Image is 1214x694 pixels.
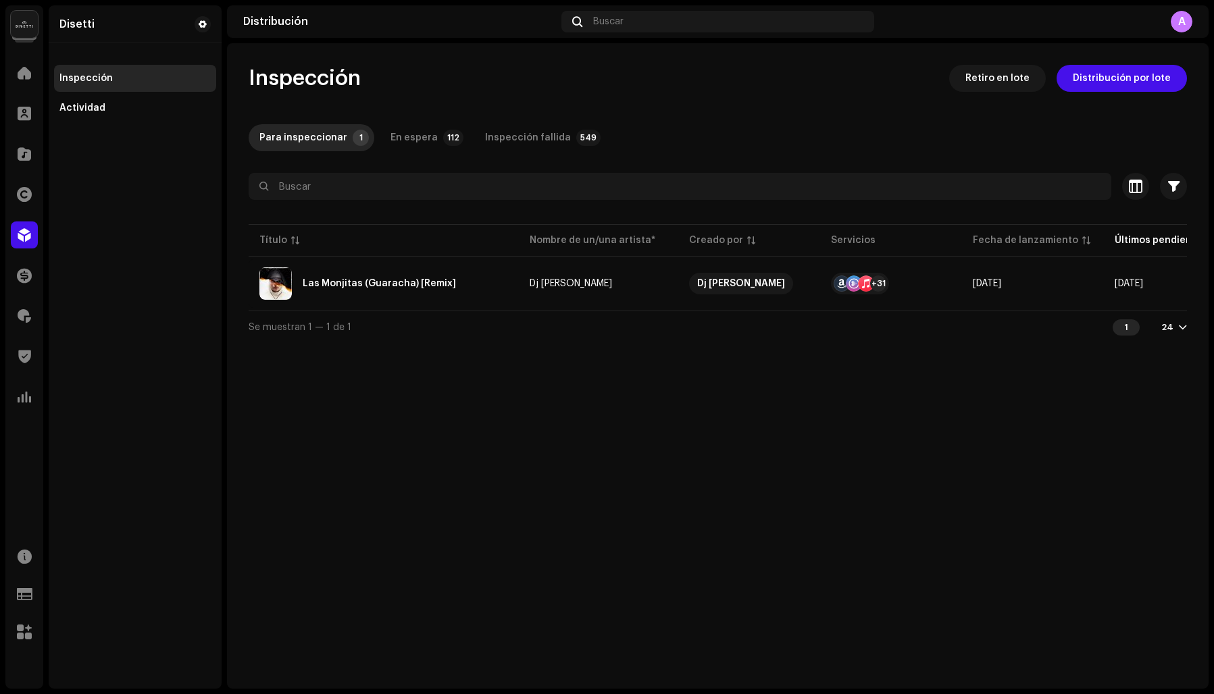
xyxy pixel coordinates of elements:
span: 10 oct 2023 [973,279,1001,288]
div: En espera [390,124,438,151]
div: Creado por [689,234,743,247]
input: Buscar [249,173,1111,200]
re-m-nav-item: Inspección [54,65,216,92]
span: Inspección [249,65,361,92]
button: Retiro en lote [949,65,1046,92]
button: Distribución por lote [1057,65,1187,92]
p-badge: 549 [576,130,601,146]
span: Buscar [593,16,624,27]
span: Retiro en lote [965,65,1030,92]
div: Título [259,234,287,247]
div: +31 [870,275,886,292]
div: Para inspeccionar [259,124,347,151]
img: 02a7c2d3-3c89-4098-b12f-2ff2945c95ee [11,11,38,38]
div: Distribución [243,16,556,27]
div: A [1171,11,1192,32]
div: 1 [1113,319,1140,336]
span: 8 oct 2025 [1115,279,1143,288]
p-badge: 1 [353,130,369,146]
p-badge: 112 [443,130,463,146]
div: 24 [1161,322,1173,333]
img: 63a5fcdd-01ed-4e17-ab30-50470643b2c4 [259,267,292,300]
div: Dj [PERSON_NAME] [530,279,612,288]
div: Disetti [59,19,95,30]
div: Inspección [59,73,113,84]
span: Se muestran 1 — 1 de 1 [249,323,351,332]
span: Dj Jonathan [689,273,809,294]
span: Dj Jonathan [530,279,667,288]
div: Últimos pendientes [1115,234,1207,247]
span: Distribución por lote [1073,65,1171,92]
div: Las Monjitas (Guaracha) [Remix] [303,279,456,288]
re-m-nav-item: Actividad [54,95,216,122]
div: Fecha de lanzamiento [973,234,1078,247]
div: Actividad [59,103,105,113]
div: Dj [PERSON_NAME] [697,273,785,294]
div: Inspección fallida [485,124,571,151]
